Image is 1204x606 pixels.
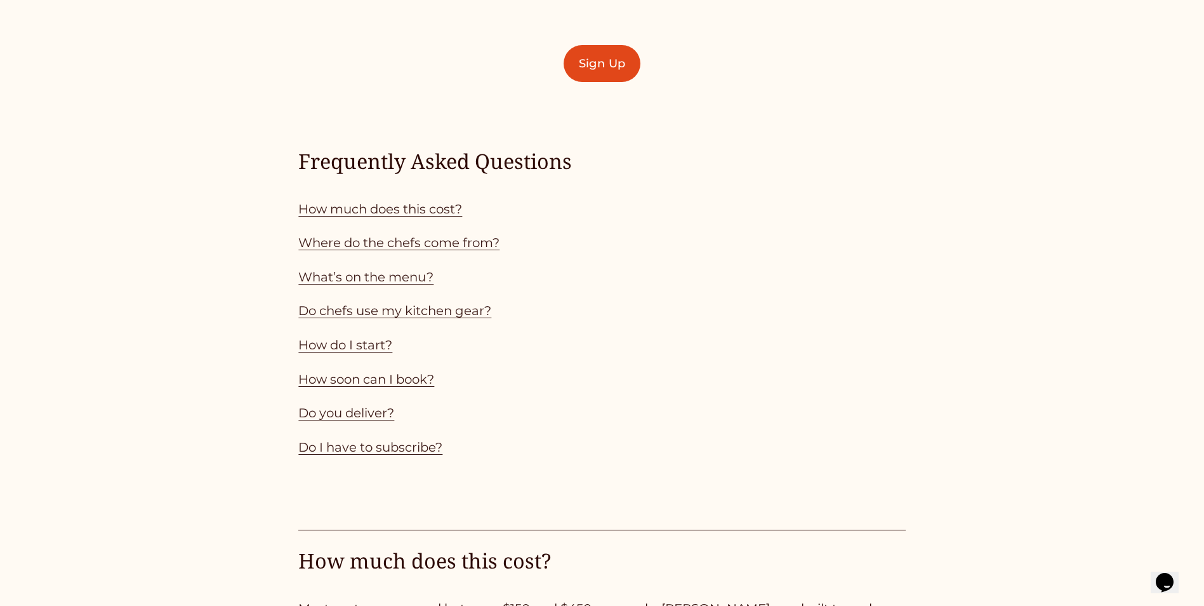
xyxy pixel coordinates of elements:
[298,440,442,455] a: Do I have to subscribe?
[1151,555,1191,593] iframe: chat widget
[298,235,499,250] a: Where do the chefs come from?
[298,147,905,175] h4: Frequently Asked Questions
[564,45,640,82] a: Sign Up
[298,405,394,421] a: Do you deliver?
[298,337,392,353] a: How do I start?
[298,372,434,387] a: How soon can I book?
[298,303,491,318] a: Do chefs use my kitchen gear?
[298,269,433,285] a: What’s on the menu?
[298,547,905,575] h4: How much does this cost?
[298,201,462,217] a: How much does this cost?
